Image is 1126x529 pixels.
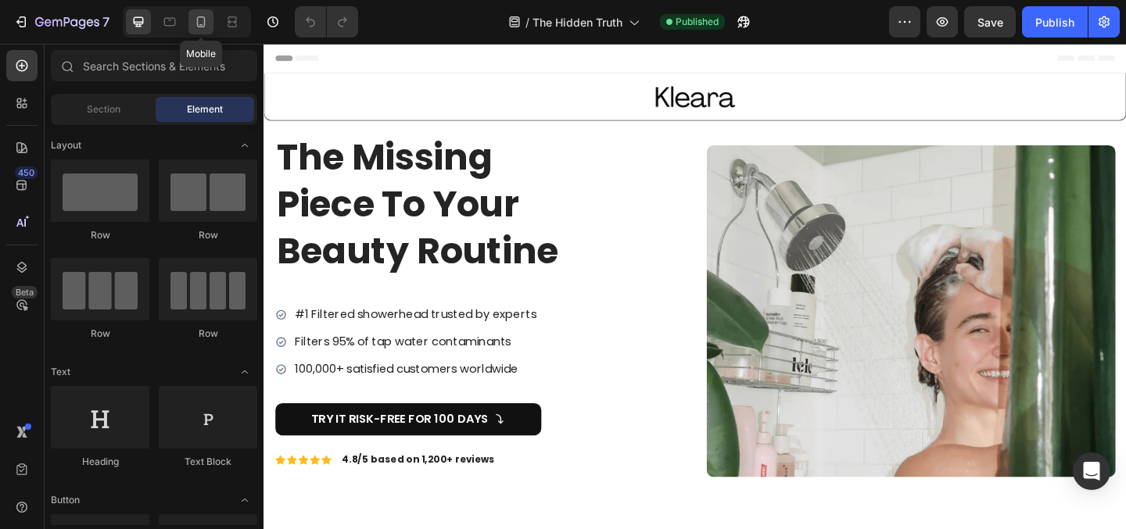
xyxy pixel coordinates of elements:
span: Save [977,16,1003,29]
h2: The Missing Piece To Your Beauty Routine [13,96,341,252]
div: Undo/Redo [295,6,358,38]
div: Row [159,327,257,341]
p: 100,000+ satisfied customers worldwide [34,345,296,363]
span: Element [187,102,223,116]
strong: 4.8/5 based on 1,200+ reviews [84,445,251,459]
iframe: Design area [264,44,1126,529]
div: Row [51,228,149,242]
p: 7 [102,13,109,31]
button: Save [964,6,1016,38]
div: Beta [12,286,38,298]
div: Row [51,327,149,341]
span: Section [87,102,120,116]
span: Toggle open [232,133,257,158]
div: Row [159,228,257,242]
button: Publish [1022,6,1088,38]
span: Layout [51,138,81,152]
span: The Hidden Truth [533,14,622,30]
span: Button [51,493,80,507]
span: TRY IT RISK-FREE FOR 100 DAYS [52,399,244,416]
span: Published [676,15,719,29]
span: Toggle open [232,488,257,513]
img: gempages_572648250075514080-41971ec0-49a7-4ec8-8f84-195a5da38f0b.png [424,45,515,70]
div: Text Block [159,455,257,469]
span: Text [51,365,70,379]
button: 7 [6,6,117,38]
div: Heading [51,455,149,469]
input: Search Sections & Elements [51,50,257,81]
span: Toggle open [232,359,257,384]
div: Publish [1035,14,1074,30]
div: Open Intercom Messenger [1073,452,1110,490]
a: TRY IT RISK-FREE FOR 100 DAYS [13,391,302,426]
p: Filters 95% of tap water contaminants [34,315,296,334]
p: #1 Filtered showerhead trusted by experts [34,285,296,304]
span: / [525,14,529,30]
img: gempages_572648250075514080-fa916257-db8f-42e4-945b-6014e078cb9d.webp [482,110,927,471]
div: 450 [15,166,38,179]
